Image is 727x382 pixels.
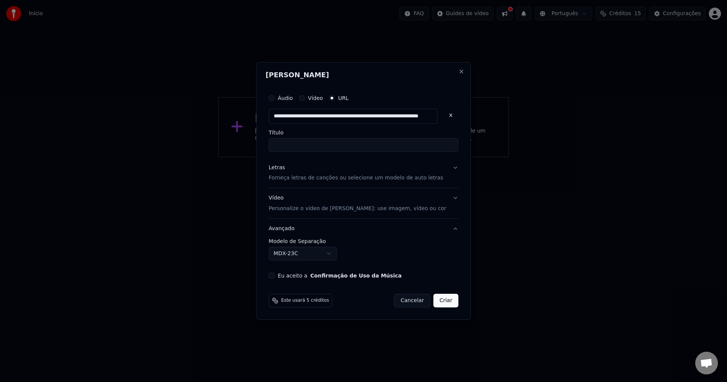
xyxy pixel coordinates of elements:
label: Modelo de Separação [269,239,459,244]
button: LetrasForneça letras de canções ou selecione um modelo de auto letras [269,158,459,188]
div: Avançado [269,239,459,267]
button: Criar [434,294,459,307]
p: Personalize o vídeo de [PERSON_NAME]: use imagem, vídeo ou cor [269,205,446,212]
button: Eu aceito a [310,273,402,278]
p: Forneça letras de canções ou selecione um modelo de auto letras [269,175,443,182]
button: Avançado [269,219,459,239]
span: Este usará 5 créditos [281,298,329,304]
button: Cancelar [394,294,431,307]
div: Letras [269,164,285,172]
label: Áudio [278,95,293,101]
label: Título [269,130,459,135]
h2: [PERSON_NAME] [266,72,462,78]
button: VídeoPersonalize o vídeo de [PERSON_NAME]: use imagem, vídeo ou cor [269,189,459,219]
label: Vídeo [308,95,323,101]
label: Eu aceito a [278,273,402,278]
label: URL [338,95,349,101]
div: Vídeo [269,195,446,213]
